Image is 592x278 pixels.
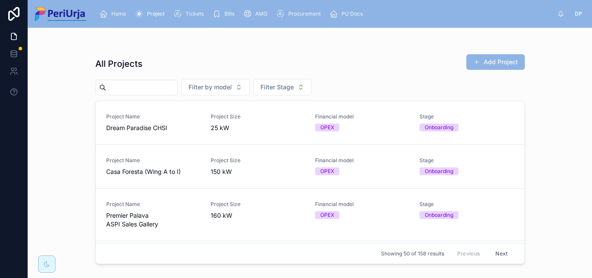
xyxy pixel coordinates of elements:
div: Onboarding [425,167,453,175]
span: DP [575,10,582,17]
span: AMG [255,10,267,17]
div: OPEX [320,124,334,131]
span: Project Size [211,157,305,164]
div: scrollable content [93,4,557,23]
a: Project NamePremier Palava ASPI Sales GalleryProject Size160 kWFinancial modelOPEXStageOnboarding [96,189,524,241]
div: OPEX [320,167,334,175]
div: Onboarding [425,211,453,219]
span: Project Size [211,201,305,208]
span: Bills [224,10,234,17]
span: Dream Paradise CHSl [106,124,200,132]
button: Add Project [466,54,525,70]
a: PU Docs [327,6,369,22]
button: Next [489,247,514,260]
a: Bills [210,6,241,22]
a: AMG [241,6,273,22]
span: Tickets [185,10,204,17]
span: Stage [420,113,514,120]
span: Stage [420,201,514,208]
a: Project NameDream Paradise CHSlProject Size25 kWFinancial modelOPEXStageOnboarding [96,101,524,145]
a: Procurement [273,6,327,22]
span: Financial model [315,157,409,164]
span: Project Size [211,113,305,120]
span: Project [147,10,165,17]
span: Home [111,10,126,17]
a: Tickets [171,6,210,22]
span: Financial model [315,113,409,120]
span: 25 kW [211,124,305,132]
span: Project Name [106,113,200,120]
span: Project Name [106,201,200,208]
span: Casa Foresta (Wing A to I) [106,167,200,176]
button: Select Button [253,79,312,95]
h1: All Projects [95,58,143,70]
span: 150 kW [211,167,305,176]
span: Stage [420,157,514,164]
div: Onboarding [425,124,453,131]
span: 160 kW [211,211,305,220]
span: PU Docs [342,10,363,17]
span: Procurement [288,10,321,17]
span: Financial model [315,201,409,208]
span: Filter Stage [260,83,294,92]
span: Filter by model [189,83,232,92]
button: Select Button [181,79,250,95]
span: Project Name [106,157,200,164]
div: OPEX [320,211,334,219]
a: Project NameCasa Foresta (Wing A to I)Project Size150 kWFinancial modelOPEXStageOnboarding [96,145,524,189]
span: Premier Palava ASPI Sales Gallery [106,211,200,229]
a: Home [97,6,132,22]
a: Project [132,6,171,22]
span: Showing 50 of 158 results [381,250,444,257]
img: App logo [35,7,86,21]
